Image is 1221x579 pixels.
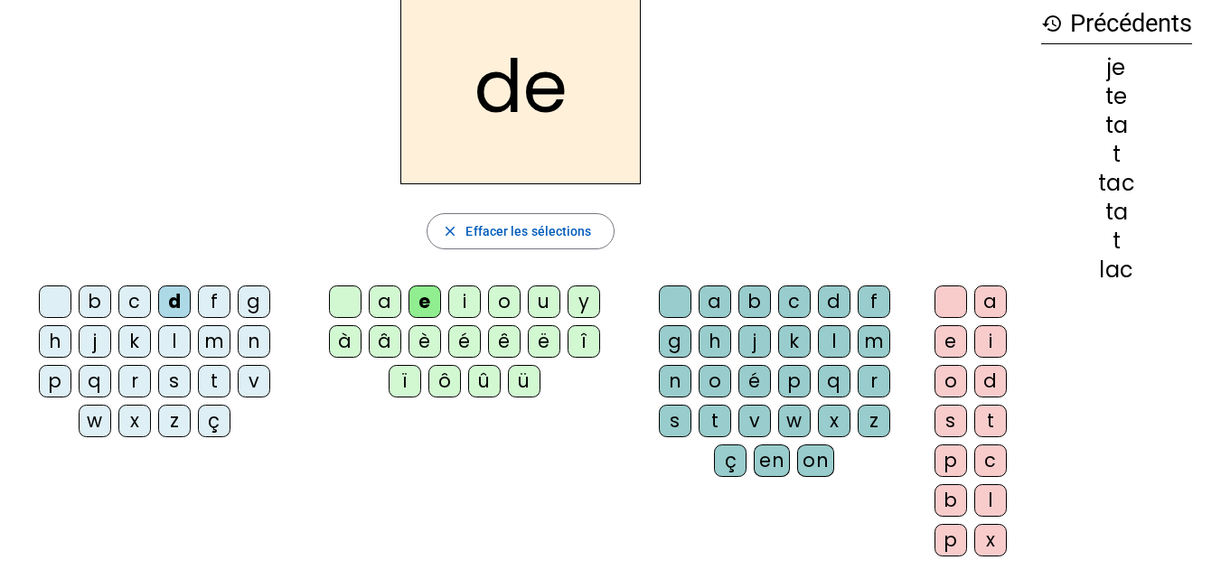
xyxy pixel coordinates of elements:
div: tac [1041,173,1192,194]
div: ç [198,405,230,437]
div: o [935,365,967,397]
div: î [568,325,600,358]
div: en [754,444,790,477]
div: d [974,365,1007,397]
div: i [974,325,1007,358]
div: à [329,325,362,358]
button: Effacer les sélections [427,213,614,249]
div: l [974,484,1007,517]
div: g [659,325,691,358]
div: m [198,325,230,358]
div: q [818,365,850,397]
div: n [238,325,270,358]
div: ç [714,444,747,477]
div: p [39,365,71,397]
div: d [158,285,191,318]
mat-icon: history [1041,13,1063,34]
div: t [1041,230,1192,252]
div: p [935,524,967,556]
div: s [935,405,967,437]
div: h [39,325,71,358]
div: q [79,365,111,397]
div: j [79,325,111,358]
div: b [79,285,111,318]
div: k [118,325,151,358]
div: k [778,325,811,358]
div: z [858,405,890,437]
div: g [238,285,270,318]
div: u [528,285,560,318]
mat-icon: close [442,223,458,239]
div: e [935,325,967,358]
div: t [1041,144,1192,165]
div: j [738,325,771,358]
div: t [699,405,731,437]
div: c [118,285,151,318]
div: l [818,325,850,358]
div: f [198,285,230,318]
h3: Précédents [1041,4,1192,44]
div: è [409,325,441,358]
div: v [238,365,270,397]
div: o [699,365,731,397]
div: â [369,325,401,358]
div: w [79,405,111,437]
div: s [158,365,191,397]
div: s [659,405,691,437]
div: b [738,285,771,318]
div: y [568,285,600,318]
div: te [1041,86,1192,107]
div: e [409,285,441,318]
div: w [778,405,811,437]
div: p [778,365,811,397]
div: je [1041,57,1192,79]
div: ë [528,325,560,358]
div: x [974,524,1007,556]
div: x [118,405,151,437]
div: a [699,285,731,318]
div: p [935,444,967,477]
div: o [488,285,521,318]
div: on [797,444,834,477]
div: a [369,285,401,318]
div: é [738,365,771,397]
span: Effacer les sélections [465,220,591,242]
div: ï [389,365,421,397]
div: t [198,365,230,397]
div: n [659,365,691,397]
div: r [858,365,890,397]
div: ô [428,365,461,397]
div: l [158,325,191,358]
div: ta [1041,201,1192,223]
div: d [818,285,850,318]
div: ü [508,365,540,397]
div: f [858,285,890,318]
div: ta [1041,115,1192,136]
div: û [468,365,501,397]
div: é [448,325,481,358]
div: z [158,405,191,437]
div: lac [1041,259,1192,281]
div: i [448,285,481,318]
div: r [118,365,151,397]
div: c [778,285,811,318]
div: h [699,325,731,358]
div: v [738,405,771,437]
div: b [935,484,967,517]
div: x [818,405,850,437]
div: a [974,285,1007,318]
div: t [974,405,1007,437]
div: m [858,325,890,358]
div: ê [488,325,521,358]
div: c [974,444,1007,477]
